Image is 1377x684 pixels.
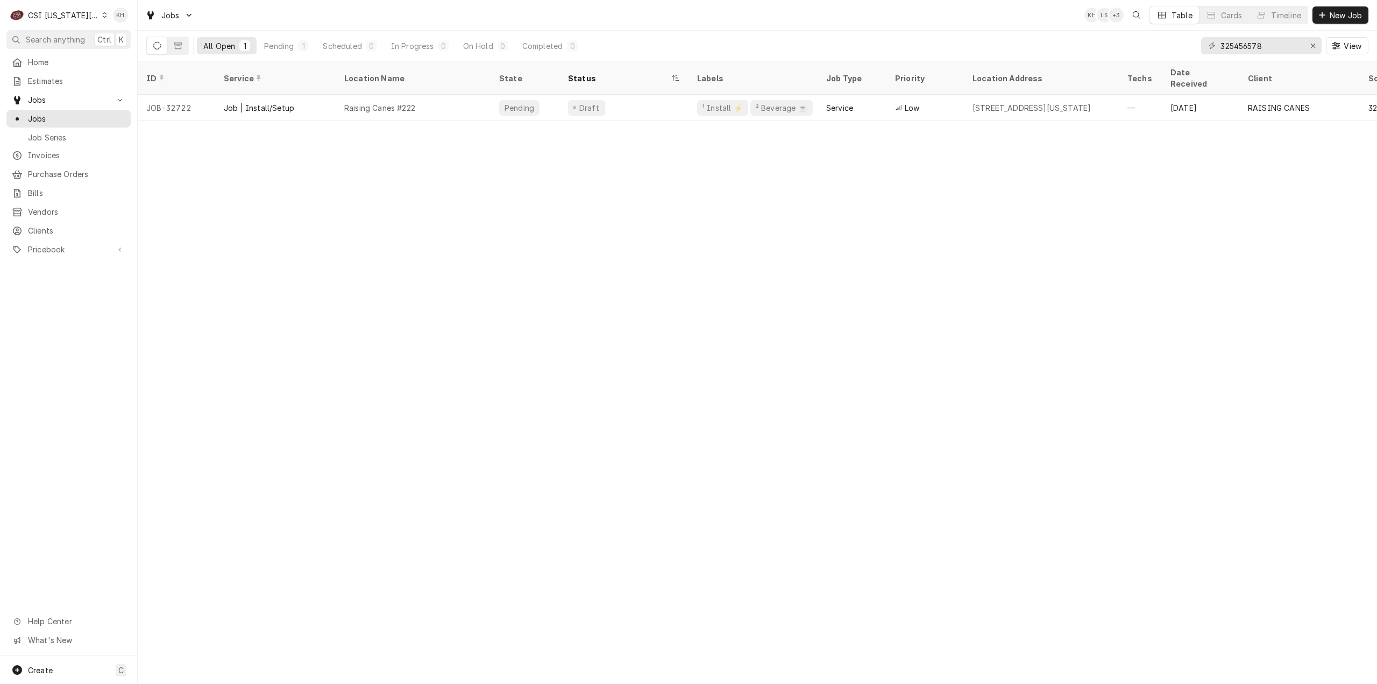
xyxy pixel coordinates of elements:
[6,241,131,258] a: Go to Pricebook
[344,73,480,84] div: Location Name
[10,8,25,23] div: C
[1172,10,1193,21] div: Table
[569,40,576,52] div: 0
[578,102,601,114] div: Draft
[973,73,1108,84] div: Location Address
[28,225,125,236] span: Clients
[6,30,131,49] button: Search anythingCtrlK
[97,34,111,45] span: Ctrl
[895,73,953,84] div: Priority
[500,40,506,52] div: 0
[28,132,125,143] span: Job Series
[1220,37,1301,54] input: Keyword search
[1248,73,1349,84] div: Client
[113,8,128,23] div: KH
[1170,67,1229,89] div: Date Received
[28,244,109,255] span: Pricebook
[1097,8,1112,23] div: Lindy Springer's Avatar
[1128,6,1145,24] button: Open search
[1248,102,1310,114] div: RAISING CANES
[28,666,53,675] span: Create
[264,40,294,52] div: Pending
[1084,8,1099,23] div: Kelsey Hetlage's Avatar
[1162,95,1239,121] div: [DATE]
[28,94,109,105] span: Jobs
[28,10,99,21] div: CSI [US_STATE][GEOGRAPHIC_DATA]
[6,612,131,630] a: Go to Help Center
[522,40,563,52] div: Completed
[1084,8,1099,23] div: KH
[300,40,307,52] div: 1
[242,40,248,52] div: 1
[28,634,124,646] span: What's New
[697,73,809,84] div: Labels
[138,95,215,121] div: JOB-32722
[28,75,125,87] span: Estimates
[1127,73,1153,84] div: Techs
[26,34,85,45] span: Search anything
[701,102,744,114] div: ¹ Install ⚡️
[368,40,375,52] div: 0
[503,102,535,114] div: Pending
[28,206,125,217] span: Vendors
[113,8,128,23] div: Kelsey Hetlage's Avatar
[441,40,447,52] div: 0
[6,165,131,183] a: Purchase Orders
[141,6,198,24] a: Go to Jobs
[323,40,361,52] div: Scheduled
[6,222,131,239] a: Clients
[973,102,1091,114] div: [STREET_ADDRESS][US_STATE]
[1109,8,1124,23] div: + 3
[28,113,125,124] span: Jobs
[1312,6,1368,24] button: New Job
[826,102,853,114] div: Service
[118,665,124,676] span: C
[391,40,434,52] div: In Progress
[568,73,669,84] div: Status
[1328,10,1364,21] span: New Job
[755,102,808,114] div: ² Beverage ☕️
[6,110,131,128] a: Jobs
[28,187,125,199] span: Bills
[146,73,204,84] div: ID
[1341,40,1364,52] span: View
[10,8,25,23] div: CSI Kansas City's Avatar
[344,102,415,114] div: Raising Canes #222
[6,631,131,649] a: Go to What's New
[6,91,131,109] a: Go to Jobs
[6,146,131,164] a: Invoices
[28,150,125,161] span: Invoices
[119,34,124,45] span: K
[1271,10,1301,21] div: Timeline
[6,184,131,202] a: Bills
[905,102,919,114] span: Low
[1221,10,1243,21] div: Cards
[1326,37,1368,54] button: View
[6,72,131,90] a: Estimates
[6,203,131,221] a: Vendors
[6,53,131,71] a: Home
[224,73,325,84] div: Service
[499,73,551,84] div: State
[161,10,180,21] span: Jobs
[826,73,878,84] div: Job Type
[1119,95,1162,121] div: —
[1097,8,1112,23] div: LS
[203,40,235,52] div: All Open
[224,102,294,114] div: Job | Install/Setup
[6,129,131,146] a: Job Series
[463,40,493,52] div: On Hold
[1304,37,1322,54] button: Erase input
[28,57,125,68] span: Home
[28,168,125,180] span: Purchase Orders
[28,616,124,627] span: Help Center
